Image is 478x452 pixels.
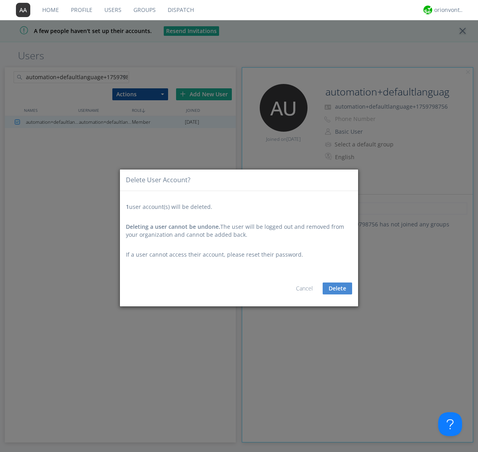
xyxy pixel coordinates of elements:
[126,175,190,185] div: Delete User Account?
[126,203,129,210] span: 1
[126,223,220,230] span: Deleting a user cannot be undone.
[423,6,432,14] img: 29d36aed6fa347d5a1537e7736e6aa13
[126,203,212,210] span: user account(s) will be deleted.
[434,6,464,14] div: orionvontas+atlas+automation+org2
[16,3,30,17] img: 373638.png
[126,223,352,239] div: The user will be logged out and removed from your organization and cannot be added back.
[296,284,313,292] a: Cancel
[323,282,352,294] button: Delete
[126,251,303,258] span: If a user cannot access their account, please reset their password.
